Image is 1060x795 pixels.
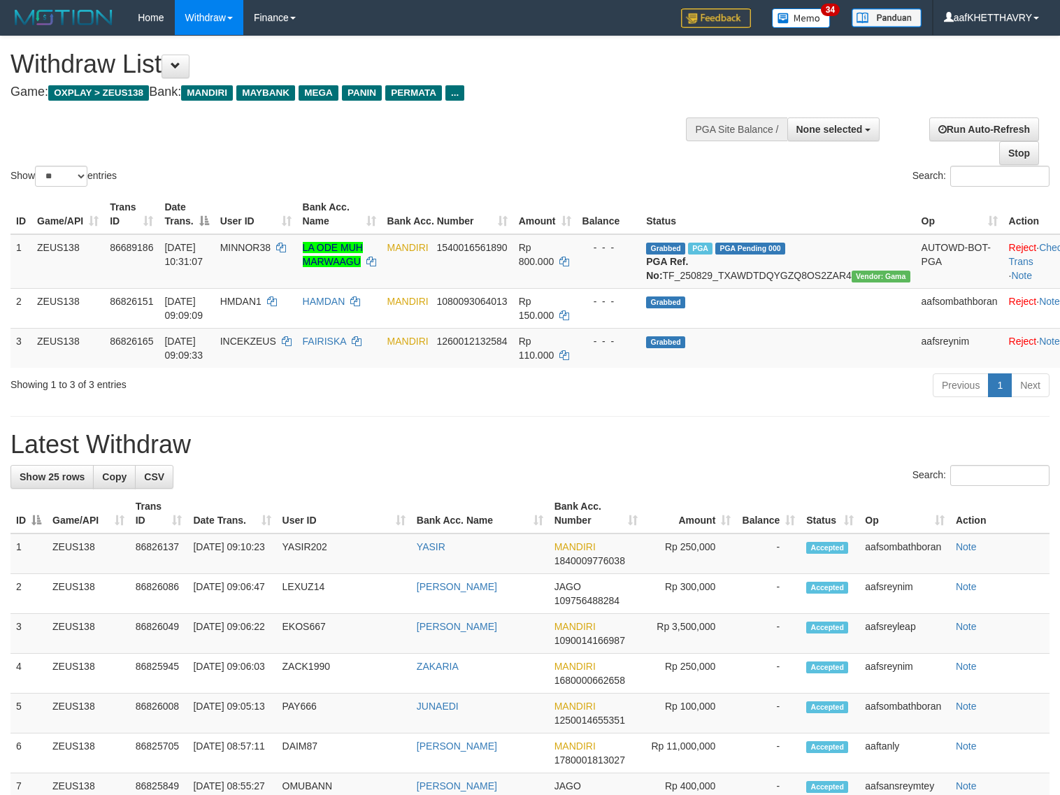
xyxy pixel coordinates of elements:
[715,243,785,255] span: PGA Pending
[646,336,685,348] span: Grabbed
[181,85,233,101] span: MANDIRI
[159,194,214,234] th: Date Trans.: activate to sort column descending
[519,296,554,321] span: Rp 150.000
[277,694,411,733] td: PAY666
[342,85,382,101] span: PANIN
[130,494,188,533] th: Trans ID: activate to sort column ascending
[554,555,625,566] span: Copy 1840009776038 to clipboard
[643,614,736,654] td: Rp 3,500,000
[643,533,736,574] td: Rp 250,000
[47,494,130,533] th: Game/API: activate to sort column ascending
[10,7,117,28] img: MOTION_logo.png
[387,242,429,253] span: MANDIRI
[10,166,117,187] label: Show entries
[806,701,848,713] span: Accepted
[10,733,47,773] td: 6
[445,85,464,101] span: ...
[806,582,848,594] span: Accepted
[10,533,47,574] td: 1
[859,533,950,574] td: aafsombathboran
[220,296,262,307] span: HMDAN1
[47,733,130,773] td: ZEUS138
[554,621,596,632] span: MANDIRI
[859,614,950,654] td: aafsreyleap
[47,654,130,694] td: ZEUS138
[130,654,188,694] td: 86825945
[513,194,577,234] th: Amount: activate to sort column ascending
[104,194,159,234] th: Trans ID: activate to sort column ascending
[10,372,431,392] div: Showing 1 to 3 of 3 entries
[646,296,685,308] span: Grabbed
[519,336,554,361] span: Rp 110.000
[10,288,31,328] td: 2
[916,194,1003,234] th: Op: activate to sort column ascending
[10,328,31,368] td: 3
[10,494,47,533] th: ID: activate to sort column descending
[303,242,363,267] a: LA ODE MUH MARWAAGU
[554,595,619,606] span: Copy 109756488284 to clipboard
[549,494,644,533] th: Bank Acc. Number: activate to sort column ascending
[806,661,848,673] span: Accepted
[796,124,863,135] span: None selected
[950,494,1050,533] th: Action
[385,85,442,101] span: PERMATA
[47,614,130,654] td: ZEUS138
[688,243,712,255] span: Marked by aafkaynarin
[10,574,47,614] td: 2
[299,85,338,101] span: MEGA
[582,241,636,255] div: - - -
[772,8,831,28] img: Button%20Memo.svg
[736,654,801,694] td: -
[736,574,801,614] td: -
[956,740,977,752] a: Note
[10,50,693,78] h1: Withdraw List
[436,242,507,253] span: Copy 1540016561890 to clipboard
[382,194,513,234] th: Bank Acc. Number: activate to sort column ascending
[187,654,276,694] td: [DATE] 09:06:03
[1009,296,1037,307] a: Reject
[643,654,736,694] td: Rp 250,000
[643,494,736,533] th: Amount: activate to sort column ascending
[554,701,596,712] span: MANDIRI
[859,733,950,773] td: aaftanly
[10,465,94,489] a: Show 25 rows
[736,614,801,654] td: -
[215,194,297,234] th: User ID: activate to sort column ascending
[411,494,549,533] th: Bank Acc. Name: activate to sort column ascending
[554,754,625,766] span: Copy 1780001813027 to clipboard
[303,336,346,347] a: FAIRISKA
[912,465,1050,486] label: Search:
[1009,242,1037,253] a: Reject
[1011,270,1032,281] a: Note
[554,715,625,726] span: Copy 1250014655351 to clipboard
[164,296,203,321] span: [DATE] 09:09:09
[47,574,130,614] td: ZEUS138
[916,234,1003,289] td: AUTOWD-BOT-PGA
[10,694,47,733] td: 5
[950,465,1050,486] input: Search:
[164,336,203,361] span: [DATE] 09:09:33
[303,296,345,307] a: HAMDAN
[640,194,915,234] th: Status
[933,373,989,397] a: Previous
[956,581,977,592] a: Note
[736,694,801,733] td: -
[916,288,1003,328] td: aafsombathboran
[916,328,1003,368] td: aafsreynim
[277,733,411,773] td: DAIM87
[577,194,641,234] th: Balance
[31,288,104,328] td: ZEUS138
[956,621,977,632] a: Note
[48,85,149,101] span: OXPLAY > ZEUS138
[130,574,188,614] td: 86826086
[187,533,276,574] td: [DATE] 09:10:23
[806,622,848,633] span: Accepted
[10,234,31,289] td: 1
[31,328,104,368] td: ZEUS138
[806,542,848,554] span: Accepted
[736,733,801,773] td: -
[859,494,950,533] th: Op: activate to sort column ascending
[93,465,136,489] a: Copy
[130,614,188,654] td: 86826049
[1039,296,1060,307] a: Note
